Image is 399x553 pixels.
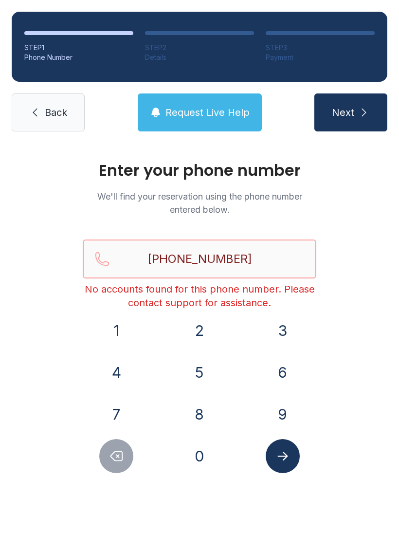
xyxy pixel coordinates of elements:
button: 0 [182,439,217,473]
button: 5 [182,355,217,389]
button: 7 [99,397,133,431]
div: STEP 3 [266,43,375,53]
p: We'll find your reservation using the phone number entered below. [83,190,316,216]
div: Phone Number [24,53,133,62]
span: Next [332,106,354,119]
div: No accounts found for this phone number. Please contact support for assistance. [83,282,316,310]
button: 1 [99,313,133,348]
div: Details [145,53,254,62]
button: 6 [266,355,300,389]
button: 8 [182,397,217,431]
div: STEP 1 [24,43,133,53]
button: 2 [182,313,217,348]
span: Request Live Help [165,106,250,119]
button: 3 [266,313,300,348]
button: Delete number [99,439,133,473]
span: Back [45,106,67,119]
button: 4 [99,355,133,389]
div: Payment [266,53,375,62]
button: Submit lookup form [266,439,300,473]
div: STEP 2 [145,43,254,53]
button: 9 [266,397,300,431]
input: Reservation phone number [83,240,316,278]
h1: Enter your phone number [83,163,316,178]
